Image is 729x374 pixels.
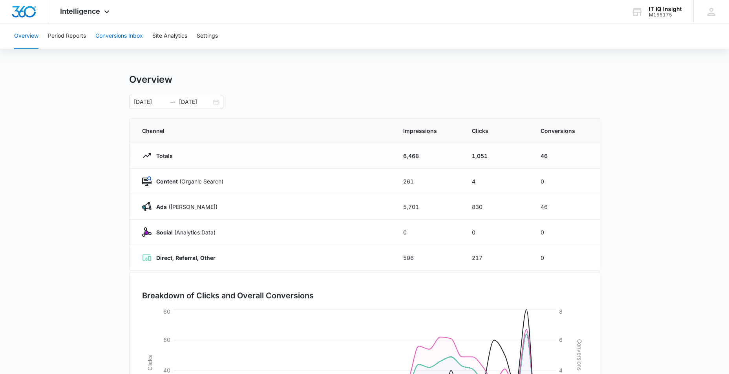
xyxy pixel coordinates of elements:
td: 46 [531,143,600,169]
tspan: 8 [559,308,563,315]
td: 6,468 [394,143,462,169]
span: Clicks [472,127,522,135]
tspan: 6 [559,336,563,343]
button: Period Reports [48,24,86,49]
button: Conversions Inbox [95,24,143,49]
td: 261 [394,169,462,194]
img: Social [142,227,152,237]
tspan: Clicks [146,355,153,370]
strong: Content [156,178,178,185]
td: 0 [531,245,600,271]
button: Overview [14,24,38,49]
td: 506 [394,245,462,271]
button: Site Analytics [152,24,187,49]
span: to [170,99,176,105]
input: End date [179,98,212,106]
strong: Ads [156,203,167,210]
tspan: 80 [163,308,170,315]
tspan: 40 [163,367,170,374]
p: ([PERSON_NAME]) [152,203,217,211]
p: Totals [152,152,173,160]
span: Channel [142,127,384,135]
tspan: 4 [559,367,563,374]
td: 0 [394,220,462,245]
button: Settings [197,24,218,49]
td: 5,701 [394,194,462,220]
h3: Breakdown of Clicks and Overall Conversions [142,290,314,301]
td: 0 [462,220,531,245]
input: Start date [134,98,166,106]
td: 830 [462,194,531,220]
div: account name [649,6,682,12]
td: 0 [531,169,600,194]
img: Content [142,176,152,186]
span: Impressions [403,127,453,135]
tspan: Conversions [576,339,583,370]
td: 4 [462,169,531,194]
p: (Analytics Data) [152,228,216,236]
strong: Social [156,229,173,236]
span: swap-right [170,99,176,105]
strong: Direct, Referral, Other [156,254,216,261]
span: Conversions [541,127,587,135]
h1: Overview [129,74,172,85]
td: 217 [462,245,531,271]
tspan: 60 [163,336,170,343]
img: Ads [142,202,152,211]
div: account id [649,12,682,18]
td: 46 [531,194,600,220]
td: 1,051 [462,143,531,169]
span: Intelligence [60,7,100,15]
td: 0 [531,220,600,245]
p: (Organic Search) [152,177,223,185]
